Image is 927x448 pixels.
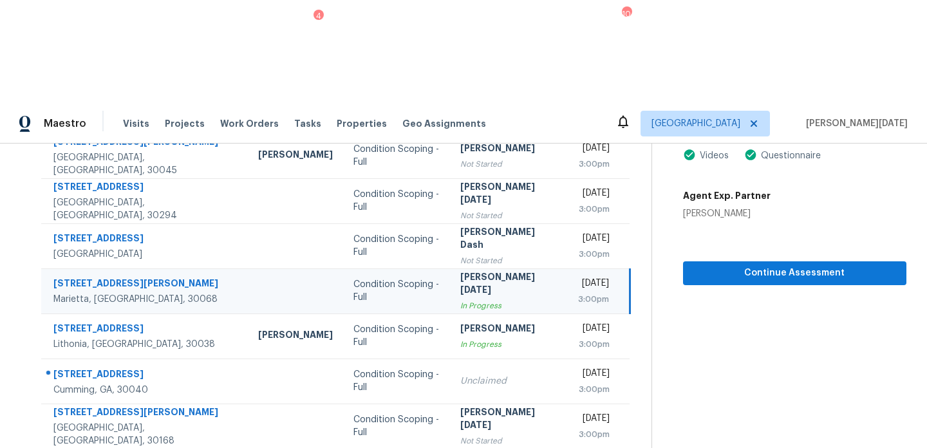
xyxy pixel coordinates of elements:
div: Not Started [460,254,557,267]
div: [GEOGRAPHIC_DATA], [GEOGRAPHIC_DATA], 30045 [53,151,238,177]
div: Condition Scoping - Full [353,143,439,169]
div: [DATE] [578,322,610,338]
div: Not Started [460,434,557,447]
div: [GEOGRAPHIC_DATA], [GEOGRAPHIC_DATA], 30168 [53,422,238,447]
div: In Progress [460,338,557,351]
div: Not Started [460,158,557,171]
span: Geo Assignments [402,117,486,130]
div: Unclaimed [460,375,557,387]
button: Continue Assessment [683,261,906,285]
div: [STREET_ADDRESS] [53,232,238,248]
span: Visits [123,117,149,130]
div: Condition Scoping - Full [353,233,439,259]
div: Condition Scoping - Full [353,323,439,349]
span: Projects [165,117,205,130]
img: Artifact Present Icon [744,148,757,162]
img: Artifact Present Icon [683,148,696,162]
div: [DATE] [578,367,610,383]
div: Not Started [460,209,557,222]
div: [GEOGRAPHIC_DATA], [GEOGRAPHIC_DATA], 30294 [53,196,238,222]
div: 3:00pm [578,338,610,351]
div: 3:00pm [578,293,609,306]
span: [PERSON_NAME][DATE] [801,117,908,130]
span: Properties [337,117,387,130]
div: [PERSON_NAME] [460,142,557,158]
div: [GEOGRAPHIC_DATA] [53,248,238,261]
div: Marietta, [GEOGRAPHIC_DATA], 30068 [53,293,238,306]
div: Condition Scoping - Full [353,188,439,214]
div: Condition Scoping - Full [353,368,439,394]
div: [PERSON_NAME][DATE] [460,406,557,434]
div: [PERSON_NAME][DATE] [460,180,557,209]
div: In Progress [460,299,557,312]
div: [STREET_ADDRESS] [53,180,238,196]
div: Videos [696,149,729,162]
div: [DATE] [578,277,609,293]
div: Cumming, GA, 30040 [53,384,238,397]
div: [DATE] [578,232,610,248]
div: [PERSON_NAME][DATE] [460,270,557,299]
div: Lithonia, [GEOGRAPHIC_DATA], 30038 [53,338,238,351]
div: [STREET_ADDRESS] [53,368,238,384]
div: [PERSON_NAME] [258,148,333,164]
div: 3:00pm [578,428,610,441]
div: 3:00pm [578,248,610,261]
div: [DATE] [578,412,610,428]
span: Tasks [294,119,321,128]
div: [PERSON_NAME] [460,322,557,338]
div: [DATE] [578,187,610,203]
span: Work Orders [220,117,279,130]
div: [PERSON_NAME] [683,207,771,220]
div: [PERSON_NAME] [258,328,333,344]
div: Condition Scoping - Full [353,278,439,304]
div: Condition Scoping - Full [353,413,439,439]
div: 3:00pm [578,383,610,396]
span: Maestro [44,117,86,130]
div: [STREET_ADDRESS][PERSON_NAME] [53,406,238,422]
div: [STREET_ADDRESS] [53,322,238,338]
span: [GEOGRAPHIC_DATA] [651,117,740,130]
div: [PERSON_NAME] Dash [460,225,557,254]
div: Questionnaire [757,149,821,162]
div: [STREET_ADDRESS][PERSON_NAME] [53,277,238,293]
span: Continue Assessment [693,265,896,281]
div: 3:00pm [578,158,610,171]
div: [DATE] [578,142,610,158]
h5: Agent Exp. Partner [683,189,771,202]
div: 3:00pm [578,203,610,216]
